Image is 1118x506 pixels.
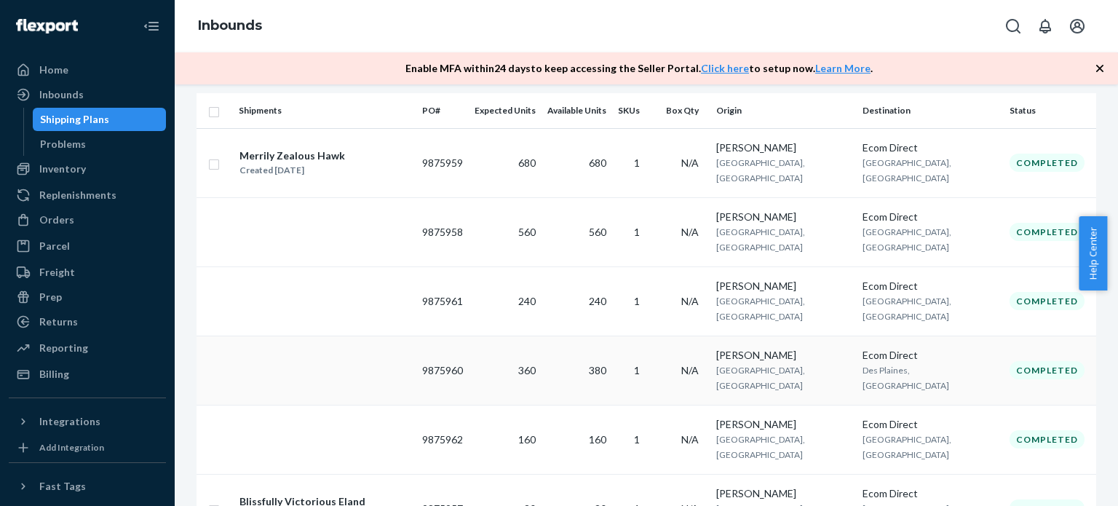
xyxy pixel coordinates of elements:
div: Ecom Direct [863,417,998,432]
a: Parcel [9,234,166,258]
div: [PERSON_NAME] [716,210,852,224]
span: 1 [634,433,640,446]
span: N/A [681,364,699,376]
span: 1 [634,226,640,238]
a: Problems [33,133,167,156]
span: 560 [589,226,606,238]
div: Ecom Direct [863,348,998,363]
button: Open notifications [1031,12,1060,41]
span: 680 [518,157,536,169]
a: Add Integration [9,439,166,456]
div: Ecom Direct [863,486,998,501]
a: Learn More [815,62,871,74]
button: Help Center [1079,216,1107,290]
span: 240 [518,295,536,307]
th: Destination [857,93,1004,128]
span: 160 [589,433,606,446]
td: 9875958 [416,197,469,266]
div: Billing [39,367,69,382]
span: Des Plaines, [GEOGRAPHIC_DATA] [863,365,949,391]
p: Enable MFA within 24 days to keep accessing the Seller Portal. to setup now. . [405,61,873,76]
span: 360 [518,364,536,376]
div: Ecom Direct [863,141,998,155]
th: Status [1004,93,1096,128]
div: Completed [1010,292,1085,310]
span: [GEOGRAPHIC_DATA], [GEOGRAPHIC_DATA] [716,226,805,253]
button: Close Navigation [137,12,166,41]
div: Completed [1010,223,1085,241]
button: Fast Tags [9,475,166,498]
a: Inventory [9,157,166,181]
div: [PERSON_NAME] [716,417,852,432]
div: [PERSON_NAME] [716,141,852,155]
a: Click here [701,62,749,74]
div: Replenishments [39,188,116,202]
span: 240 [589,295,606,307]
div: Shipping Plans [40,112,109,127]
span: [GEOGRAPHIC_DATA], [GEOGRAPHIC_DATA] [716,434,805,460]
img: Flexport logo [16,19,78,33]
span: 1 [634,364,640,376]
div: Problems [40,137,86,151]
td: 9875961 [416,266,469,336]
td: 9875959 [416,128,469,197]
div: Fast Tags [39,479,86,494]
span: 560 [518,226,536,238]
div: [PERSON_NAME] [716,279,852,293]
a: Billing [9,363,166,386]
div: Reporting [39,341,88,355]
span: [GEOGRAPHIC_DATA], [GEOGRAPHIC_DATA] [863,434,951,460]
button: Integrations [9,410,166,433]
div: Created [DATE] [239,163,345,178]
span: 1 [634,157,640,169]
a: Home [9,58,166,82]
th: Box Qty [651,93,710,128]
td: 9875960 [416,336,469,405]
th: SKUs [612,93,651,128]
div: Ecom Direct [863,279,998,293]
div: Add Integration [39,441,104,454]
div: Returns [39,315,78,329]
a: Replenishments [9,183,166,207]
div: Prep [39,290,62,304]
div: Completed [1010,361,1085,379]
span: [GEOGRAPHIC_DATA], [GEOGRAPHIC_DATA] [716,157,805,183]
button: Open Search Box [999,12,1028,41]
div: Freight [39,265,75,280]
span: 380 [589,364,606,376]
div: Merrily Zealous Hawk [239,149,345,163]
div: [PERSON_NAME] [716,348,852,363]
span: 1 [634,295,640,307]
span: [GEOGRAPHIC_DATA], [GEOGRAPHIC_DATA] [716,296,805,322]
th: Expected Units [469,93,542,128]
div: Ecom Direct [863,210,998,224]
a: Shipping Plans [33,108,167,131]
span: N/A [681,433,699,446]
a: Reporting [9,336,166,360]
span: [GEOGRAPHIC_DATA], [GEOGRAPHIC_DATA] [863,296,951,322]
a: Inbounds [9,83,166,106]
th: Shipments [233,93,416,128]
span: 160 [518,433,536,446]
button: Open account menu [1063,12,1092,41]
a: Prep [9,285,166,309]
th: Origin [710,93,857,128]
div: Orders [39,213,74,227]
span: N/A [681,157,699,169]
span: [GEOGRAPHIC_DATA], [GEOGRAPHIC_DATA] [863,157,951,183]
div: Completed [1010,430,1085,448]
span: 680 [589,157,606,169]
th: PO# [416,93,469,128]
th: Available Units [542,93,612,128]
a: Returns [9,310,166,333]
span: [GEOGRAPHIC_DATA], [GEOGRAPHIC_DATA] [863,226,951,253]
a: Orders [9,208,166,232]
td: 9875962 [416,405,469,474]
div: Completed [1010,154,1085,172]
div: [PERSON_NAME] [716,486,852,501]
ol: breadcrumbs [186,5,274,47]
div: Inventory [39,162,86,176]
span: N/A [681,295,699,307]
div: Home [39,63,68,77]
